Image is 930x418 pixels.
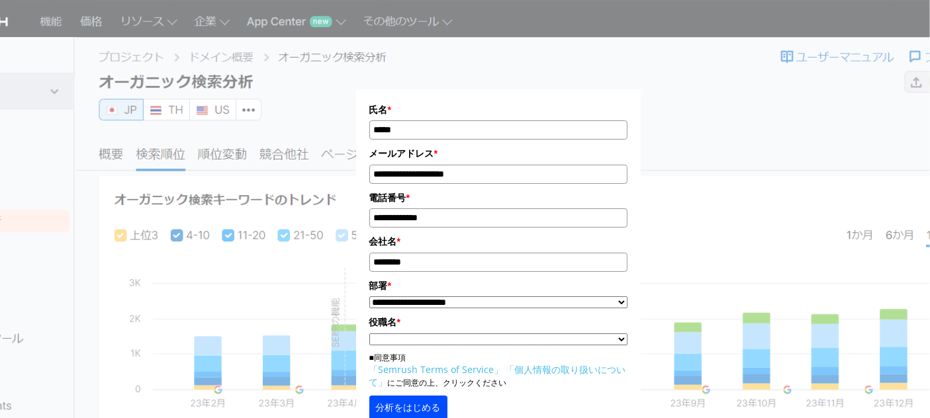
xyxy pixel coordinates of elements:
[369,278,628,293] label: 部署
[369,146,628,161] label: メールアドレス
[369,315,628,329] label: 役職名
[369,363,626,388] a: 「個人情報の取り扱いについて」
[369,103,628,117] label: 氏名
[369,234,628,249] label: 会社名
[369,190,628,205] label: 電話番号
[369,352,628,389] p: ■同意事項 にご同意の上、クリックください
[369,363,504,376] a: 「Semrush Terms of Service」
